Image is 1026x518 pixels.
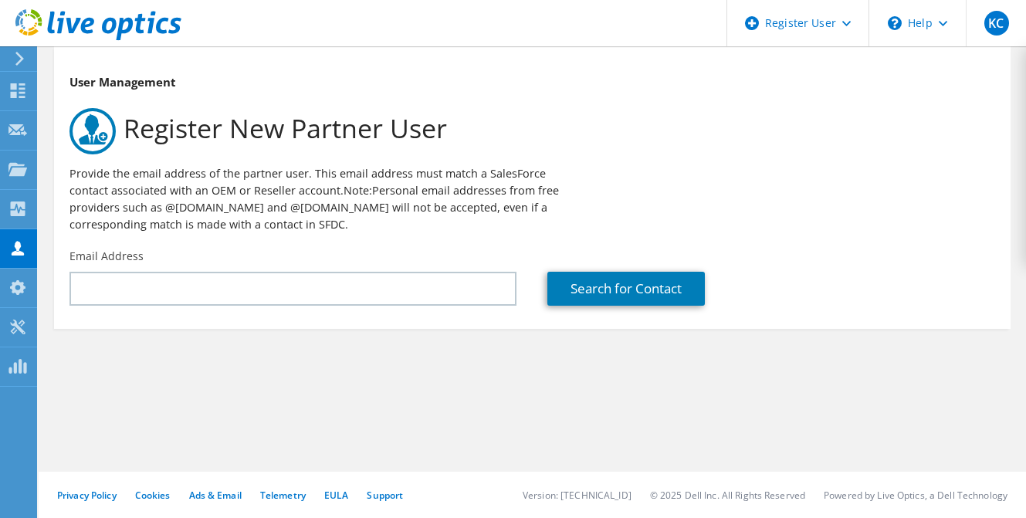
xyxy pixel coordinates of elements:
a: Support [367,489,403,502]
p: Provide the email address of the partner user. This email address must match a SalesForce contact... [69,165,579,233]
b: Note: [344,183,372,198]
span: KC [984,11,1009,36]
h3: User Management [69,73,995,90]
a: Search for Contact [547,272,705,306]
a: EULA [324,489,348,502]
h1: Register New Partner User [69,108,987,154]
a: Privacy Policy [57,489,117,502]
a: Telemetry [260,489,306,502]
a: Ads & Email [189,489,242,502]
svg: \n [888,16,902,30]
li: Version: [TECHNICAL_ID] [523,489,632,502]
li: © 2025 Dell Inc. All Rights Reserved [650,489,805,502]
li: Powered by Live Optics, a Dell Technology [824,489,1007,502]
a: Cookies [135,489,171,502]
label: Email Address [69,249,144,264]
